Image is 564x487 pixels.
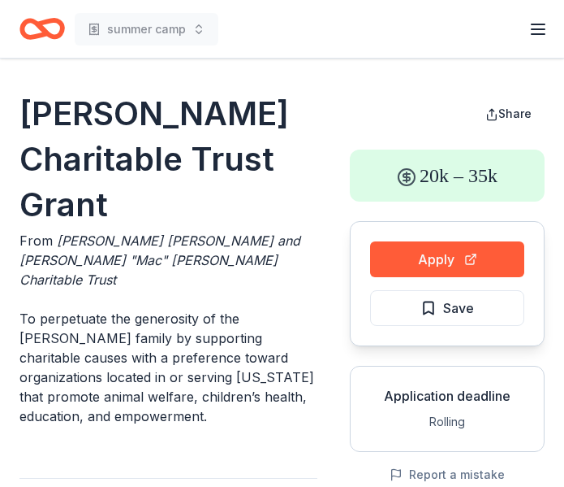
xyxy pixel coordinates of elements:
span: summer camp [107,20,186,39]
div: From [19,231,317,289]
span: [PERSON_NAME] [PERSON_NAME] and [PERSON_NAME] "Mac" [PERSON_NAME] Charitable Trust [19,233,300,288]
p: To perpetuate the generosity of the [PERSON_NAME] family by supporting charitable causes with a p... [19,309,317,426]
button: Report a mistake [390,465,505,485]
a: Home [19,10,65,48]
div: Application deadline [364,386,531,406]
span: Share [498,107,532,120]
div: Rolling [364,412,531,432]
button: Save [370,290,524,326]
button: Apply [370,241,524,277]
button: Share [472,98,545,130]
div: 20k – 35k [350,150,545,202]
h1: [PERSON_NAME] Charitable Trust Grant [19,91,317,228]
span: Save [443,298,474,319]
button: summer camp [75,13,218,46]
